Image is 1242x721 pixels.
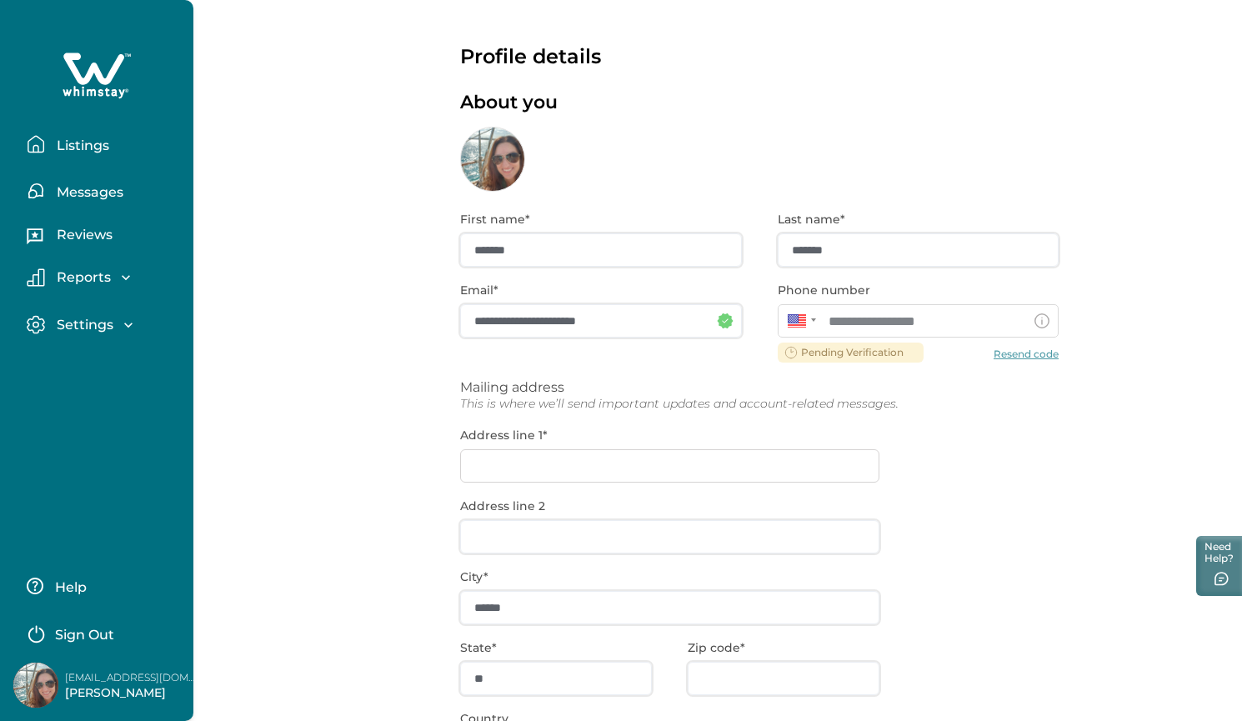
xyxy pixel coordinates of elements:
[50,579,87,596] p: Help
[27,315,180,334] button: Settings
[13,663,58,708] img: Whimstay Host
[27,569,174,603] button: Help
[460,92,558,114] p: About you
[55,627,114,643] p: Sign Out
[65,669,198,686] p: [EMAIL_ADDRESS][DOMAIN_NAME]
[27,616,174,649] button: Sign Out
[778,304,821,338] div: United States: + 1
[27,128,180,161] button: Listings
[65,685,198,702] p: [PERSON_NAME]
[52,269,111,286] p: Reports
[27,221,180,254] button: Reviews
[778,283,1049,298] p: Phone number
[27,268,180,287] button: Reports
[52,184,123,201] p: Messages
[27,174,180,208] button: Messages
[52,138,109,154] p: Listings
[52,317,113,333] p: Settings
[52,227,113,243] p: Reviews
